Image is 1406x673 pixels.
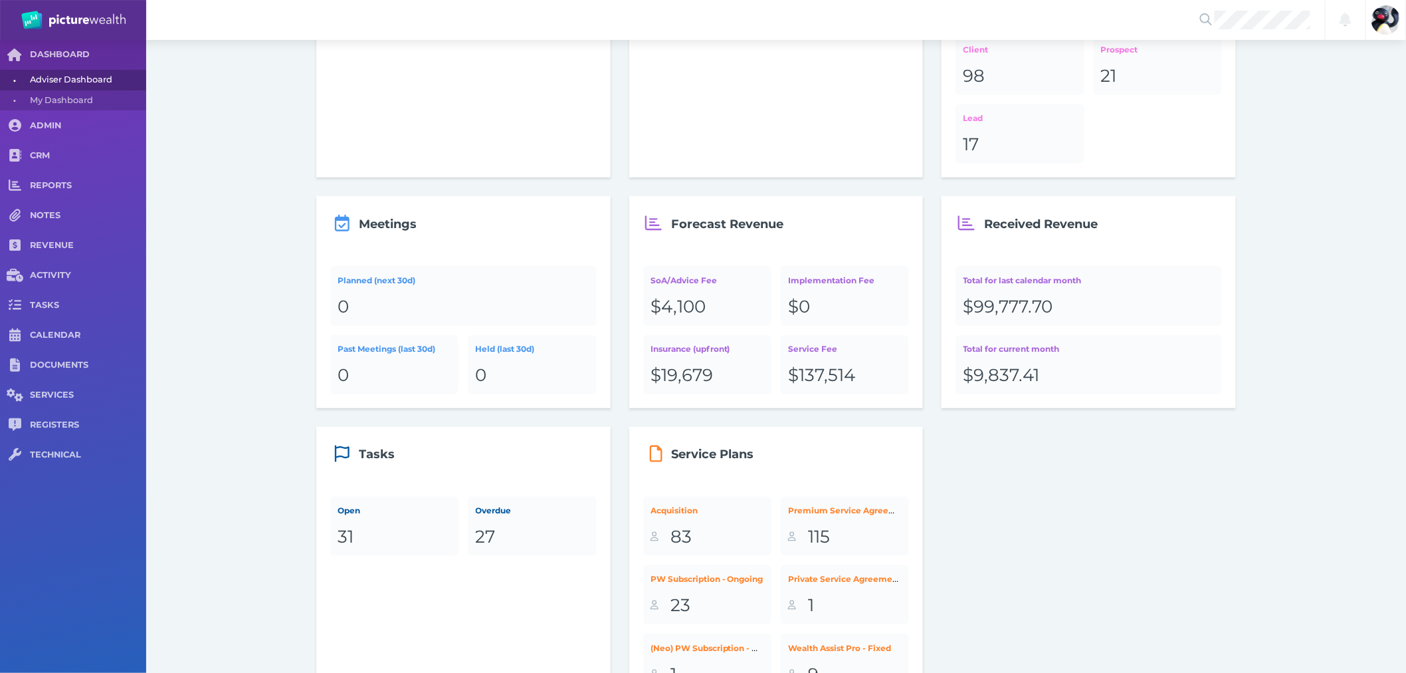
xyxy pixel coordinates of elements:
a: SoA/Advice Fee$4,100 [643,266,771,325]
span: SoA/Advice Fee [651,275,717,285]
span: Tasks [359,447,395,462]
span: Service Plans [672,447,754,462]
div: 21 [1101,65,1215,88]
a: Past Meetings (last 30d)0 [330,335,458,394]
div: 31 [338,526,451,549]
a: Private Service Agreement - Ongoing1 [781,565,909,624]
div: $19,679 [651,364,764,387]
span: NOTES [30,210,146,221]
div: 0 [338,364,451,387]
span: DOCUMENTS [30,360,146,371]
img: Tory Richardson [1371,5,1401,35]
div: 17 [963,134,1077,156]
div: 0 [338,296,589,319]
span: CRM [30,150,146,162]
span: PW Subscription - Ongoing [651,574,763,584]
span: SERVICES [30,390,146,401]
span: REVENUE [30,240,146,251]
span: Adviser Dashboard [30,70,142,90]
span: TASKS [30,300,146,311]
span: Wealth Assist Pro - Fixed [788,643,891,653]
span: Total for last calendar month [963,275,1082,285]
span: Service Fee [788,344,837,354]
span: ADMIN [30,120,146,132]
span: Total for current month [963,344,1060,354]
div: 115 [808,526,902,549]
a: Held (last 30d)0 [468,335,596,394]
div: $4,100 [651,296,764,319]
div: $0 [788,296,902,319]
a: PW Subscription - Ongoing23 [643,565,771,624]
span: Client [963,45,989,55]
div: 83 [670,526,764,549]
span: Meetings [359,217,417,231]
span: Held (last 30d) [476,344,535,354]
span: Open [338,505,360,515]
span: REPORTS [30,180,146,192]
span: Private Service Agreement - Ongoing [788,573,944,585]
span: Past Meetings (last 30d) [338,344,435,354]
a: Implementation Fee$0 [781,266,909,325]
span: Premium Service Agreement - Ongoing [788,504,954,516]
div: 23 [670,595,764,617]
span: Lead [963,113,983,123]
div: $137,514 [788,364,902,387]
a: Insurance (upfront)$19,679 [643,335,771,394]
span: CALENDAR [30,330,146,341]
span: DASHBOARD [30,49,146,61]
div: 27 [476,526,589,549]
span: Planned (next 30d) [338,275,415,285]
div: 98 [963,65,1077,88]
span: Implementation Fee [788,275,874,285]
span: Overdue [476,505,512,515]
span: REGISTERS [30,420,146,431]
span: ACTIVITY [30,270,146,281]
div: 1 [808,595,902,617]
span: (Neo) PW Subscription - Ongoing [651,642,788,654]
span: Insurance (upfront) [651,344,730,354]
a: Total for last calendar month$99,777.70 [955,266,1222,325]
span: My Dashboard [30,90,142,111]
span: TECHNICAL [30,450,146,461]
a: Premium Service Agreement - Ongoing115 [781,497,909,556]
div: $99,777.70 [963,296,1215,319]
a: Acquisition83 [643,497,771,556]
a: Service Fee$137,514 [781,335,909,394]
span: Acquisition [651,505,698,515]
div: 0 [476,364,589,387]
span: Received Revenue [984,217,1098,231]
img: PW [21,11,126,29]
div: $9,837.41 [963,364,1215,387]
span: Prospect [1101,45,1138,55]
a: Planned (next 30d)0 [330,266,597,325]
a: Total for current month$9,837.41 [955,335,1222,394]
span: Forecast Revenue [672,217,784,231]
